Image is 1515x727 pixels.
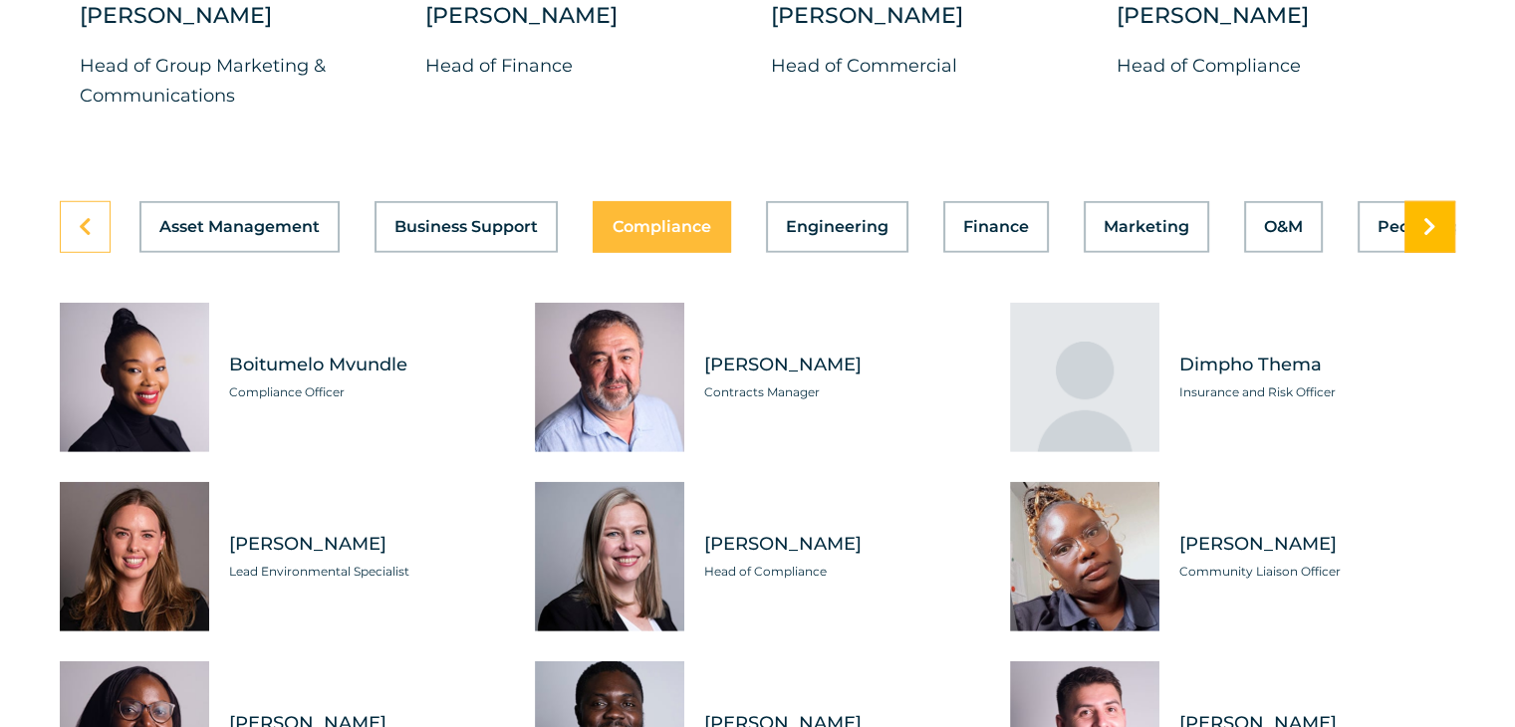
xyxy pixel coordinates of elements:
div: [PERSON_NAME] [771,1,1087,51]
span: Community Liaison Officer [1179,562,1455,582]
span: Insurance and Risk Officer [1179,382,1455,402]
p: Head of Compliance [1117,51,1432,81]
span: Boitumelo Mvundle [229,353,505,377]
span: Head of Compliance [704,562,980,582]
div: [PERSON_NAME] [80,1,395,51]
span: Finance [963,219,1029,235]
span: [PERSON_NAME] [1179,532,1455,557]
p: Head of Group Marketing & Communications [80,51,395,111]
span: Marketing [1104,219,1189,235]
div: [PERSON_NAME] [1117,1,1432,51]
span: Asset Management [159,219,320,235]
span: Compliance [613,219,711,235]
span: Contracts Manager [704,382,980,402]
span: Business Support [394,219,538,235]
span: [PERSON_NAME] [704,532,980,557]
span: Engineering [786,219,888,235]
span: [PERSON_NAME] [229,532,505,557]
span: Compliance Officer [229,382,505,402]
span: Dimpho Thema [1179,353,1455,377]
span: O&M [1264,219,1303,235]
span: Lead Environmental Specialist [229,562,505,582]
p: Head of Finance [425,51,741,81]
div: [PERSON_NAME] [425,1,741,51]
p: Head of Commercial [771,51,1087,81]
span: [PERSON_NAME] [704,353,980,377]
